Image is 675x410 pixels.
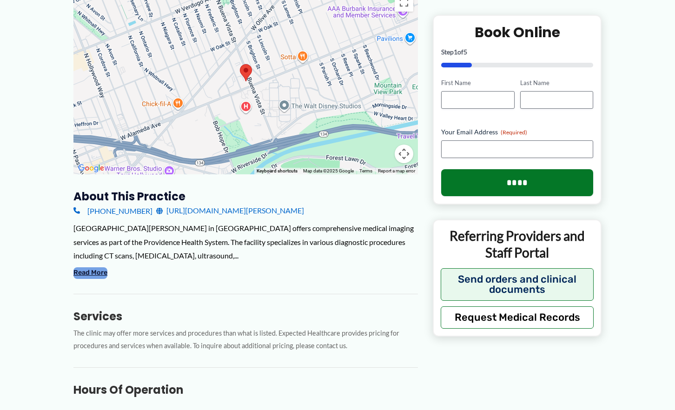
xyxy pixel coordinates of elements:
a: [PHONE_NUMBER] [73,204,152,218]
button: Request Medical Records [441,306,594,328]
button: Keyboard shortcuts [257,168,298,174]
span: Map data ©2025 Google [303,168,354,173]
div: [GEOGRAPHIC_DATA][PERSON_NAME] in [GEOGRAPHIC_DATA] offers comprehensive medical imaging services... [73,221,418,263]
img: Google [76,162,106,174]
span: 5 [463,48,467,56]
h3: Services [73,309,418,324]
label: Last Name [520,79,593,87]
a: [URL][DOMAIN_NAME][PERSON_NAME] [156,204,304,218]
button: Send orders and clinical documents [441,268,594,300]
button: Read More [73,267,107,278]
h3: About this practice [73,189,418,204]
p: The clinic may offer more services and procedures than what is listed. Expected Healthcare provid... [73,327,418,352]
a: Terms (opens in new tab) [359,168,372,173]
label: Your Email Address [441,127,593,137]
label: First Name [441,79,514,87]
a: Report a map error [378,168,415,173]
h2: Book Online [441,23,593,41]
span: 1 [454,48,457,56]
a: Open this area in Google Maps (opens a new window) [76,162,106,174]
h3: Hours of Operation [73,383,418,397]
button: Map camera controls [395,145,413,163]
p: Referring Providers and Staff Portal [441,227,594,261]
p: Step of [441,49,593,55]
span: (Required) [501,129,527,136]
